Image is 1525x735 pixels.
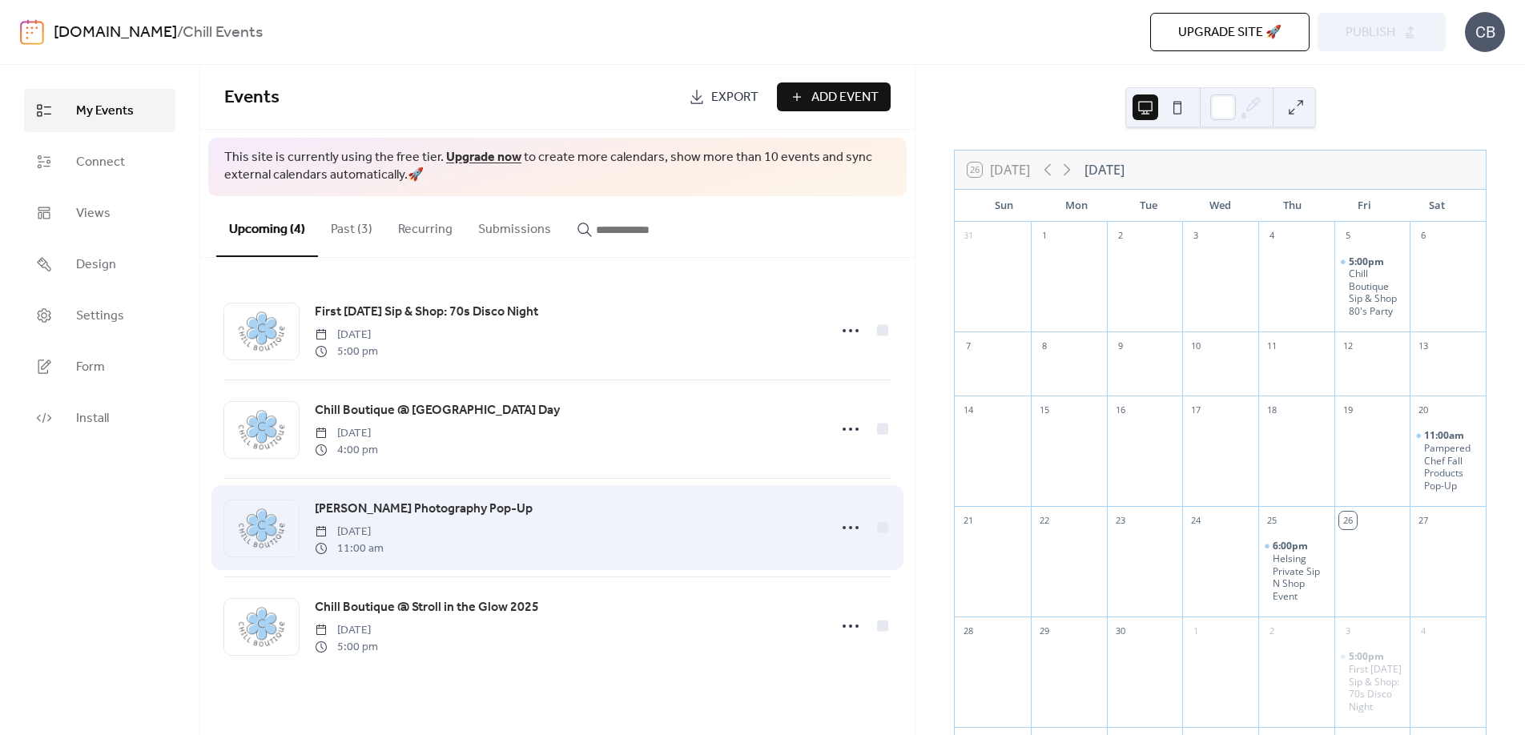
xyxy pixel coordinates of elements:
[1178,23,1282,42] span: Upgrade site 🚀
[968,190,1040,222] div: Sun
[315,540,384,557] span: 11:00 am
[1334,650,1410,713] div: First Friday Sip & Shop: 70s Disco Night
[960,512,977,529] div: 21
[1339,227,1357,245] div: 5
[960,401,977,419] div: 14
[24,243,175,286] a: Design
[54,18,177,48] a: [DOMAIN_NAME]
[1187,401,1205,419] div: 17
[24,345,175,388] a: Form
[1273,552,1328,602] div: Helsing Private Sip N Shop Event
[1150,13,1310,51] button: Upgrade site 🚀
[811,88,879,107] span: Add Event
[315,442,378,459] span: 4:00 pm
[24,396,175,440] a: Install
[1036,622,1053,640] div: 29
[20,19,44,45] img: logo
[1036,512,1053,529] div: 22
[677,82,771,111] a: Export
[183,18,263,48] b: Chill Events
[24,140,175,183] a: Connect
[315,400,560,421] a: Chill Boutique @ [GEOGRAPHIC_DATA] Day
[1258,540,1334,602] div: Helsing Private Sip N Shop Event
[177,18,183,48] b: /
[315,303,538,322] span: First [DATE] Sip & Shop: 70s Disco Night
[76,153,125,172] span: Connect
[1410,429,1486,492] div: Pampered Chef Fall Products Pop-Up
[1084,160,1125,179] div: [DATE]
[224,149,891,185] span: This site is currently using the free tier. to create more calendars, show more than 10 events an...
[960,622,977,640] div: 28
[76,204,111,223] span: Views
[315,524,384,540] span: [DATE]
[1349,267,1404,317] div: Chill Boutique Sip & Shop 80's Party
[1424,442,1479,492] div: Pampered Chef Fall Products Pop-Up
[1339,337,1357,355] div: 12
[711,88,758,107] span: Export
[315,302,538,323] a: First [DATE] Sip & Shop: 70s Disco Night
[1036,401,1053,419] div: 15
[1187,337,1205,355] div: 10
[315,499,533,520] a: [PERSON_NAME] Photography Pop-Up
[1339,512,1357,529] div: 26
[216,196,318,257] button: Upcoming (4)
[465,196,564,255] button: Submissions
[446,145,521,170] a: Upgrade now
[1401,190,1473,222] div: Sat
[960,337,977,355] div: 7
[777,82,891,111] button: Add Event
[224,80,280,115] span: Events
[1112,622,1129,640] div: 30
[76,255,116,275] span: Design
[1112,512,1129,529] div: 23
[1263,337,1281,355] div: 11
[1112,227,1129,245] div: 2
[1329,190,1401,222] div: Fri
[315,597,539,618] a: Chill Boutique @ Stroll in the Glow 2025
[1349,663,1404,713] div: First [DATE] Sip & Shop: 70s Disco Night
[1113,190,1185,222] div: Tue
[1465,12,1505,52] div: CB
[24,294,175,337] a: Settings
[76,409,109,428] span: Install
[1334,255,1410,318] div: Chill Boutique Sip & Shop 80's Party
[1414,401,1432,419] div: 20
[1424,429,1467,442] span: 11:00am
[315,500,533,519] span: [PERSON_NAME] Photography Pop-Up
[1040,190,1112,222] div: Mon
[24,191,175,235] a: Views
[1263,512,1281,529] div: 25
[1414,622,1432,640] div: 4
[76,102,134,121] span: My Events
[1414,227,1432,245] div: 6
[1185,190,1257,222] div: Wed
[1112,401,1129,419] div: 16
[960,227,977,245] div: 31
[1414,512,1432,529] div: 27
[76,358,105,377] span: Form
[315,425,378,442] span: [DATE]
[1414,337,1432,355] div: 13
[315,327,378,343] span: [DATE]
[1263,401,1281,419] div: 18
[1112,337,1129,355] div: 9
[1187,227,1205,245] div: 3
[1263,227,1281,245] div: 4
[1257,190,1329,222] div: Thu
[1036,227,1053,245] div: 1
[1273,540,1310,552] span: 6:00pm
[1349,255,1386,268] span: 5:00pm
[24,89,175,132] a: My Events
[1263,622,1281,640] div: 2
[315,622,378,639] span: [DATE]
[1036,337,1053,355] div: 8
[1187,512,1205,529] div: 24
[315,343,378,360] span: 5:00 pm
[315,639,378,656] span: 5:00 pm
[1339,401,1357,419] div: 19
[1187,622,1205,640] div: 1
[1349,650,1386,663] span: 5:00pm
